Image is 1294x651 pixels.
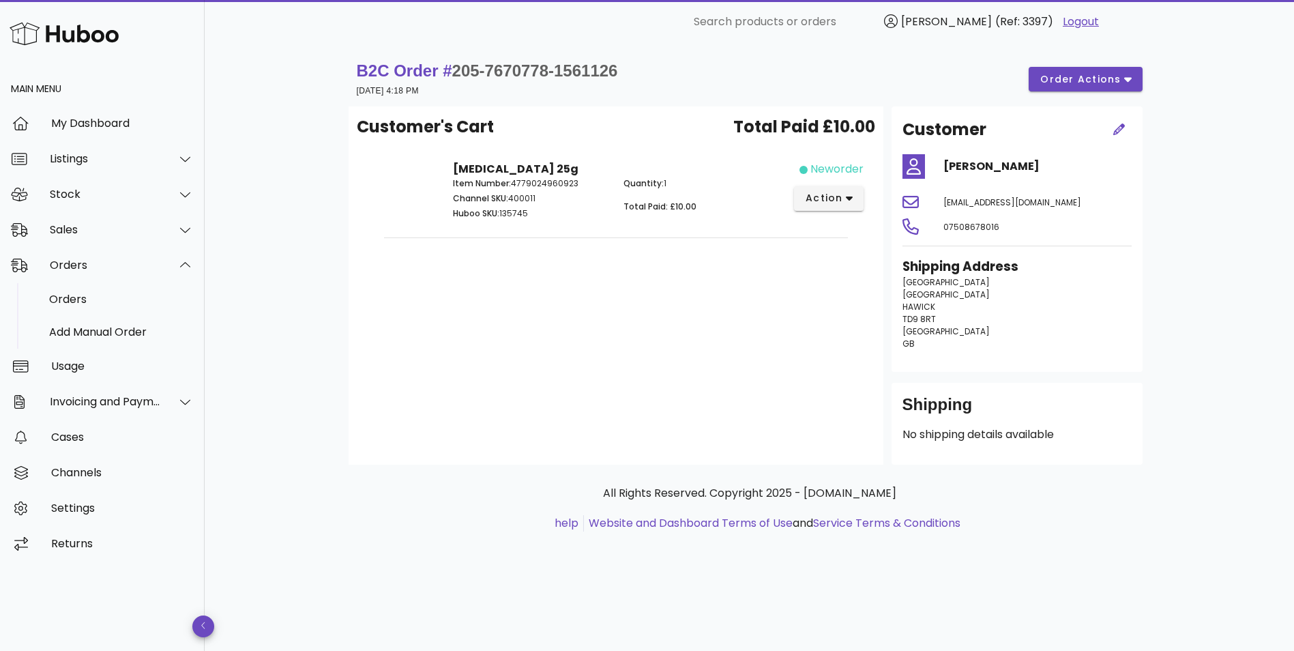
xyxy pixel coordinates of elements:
button: action [794,186,864,211]
div: Orders [49,293,194,306]
img: Huboo Logo [10,19,119,48]
div: Orders [50,259,161,272]
div: Channels [51,466,194,479]
span: Item Number: [453,177,511,189]
span: TD9 8RT [902,313,936,325]
a: Website and Dashboard Terms of Use [589,515,793,531]
span: order actions [1040,72,1121,87]
div: Listings [50,152,161,165]
div: Shipping [902,394,1132,426]
span: Total Paid: £10.00 [623,201,696,212]
button: order actions [1029,67,1142,91]
span: Channel SKU: [453,192,508,204]
h3: Shipping Address [902,257,1132,276]
span: [EMAIL_ADDRESS][DOMAIN_NAME] [943,197,1081,208]
span: action [805,191,843,205]
span: HAWICK [902,301,935,313]
p: 1 [623,177,778,190]
span: [GEOGRAPHIC_DATA] [902,325,990,337]
div: Settings [51,502,194,515]
span: 07508678016 [943,221,999,233]
li: and [584,515,960,532]
a: Logout [1063,14,1099,30]
h2: Customer [902,117,986,142]
div: Cases [51,431,194,444]
div: neworder [810,161,864,177]
span: [GEOGRAPHIC_DATA] [902,276,990,288]
span: Huboo SKU: [453,207,499,219]
span: GB [902,338,915,349]
small: [DATE] 4:18 PM [357,86,419,96]
p: 135745 [453,207,608,220]
div: My Dashboard [51,117,194,130]
span: (Ref: 3397) [995,14,1053,29]
p: All Rights Reserved. Copyright 2025 - [DOMAIN_NAME] [359,485,1140,502]
span: Total Paid £10.00 [733,115,875,139]
a: Service Terms & Conditions [813,515,960,531]
strong: B2C Order # [357,61,618,80]
p: 400011 [453,192,608,205]
p: 4779024960923 [453,177,608,190]
div: Add Manual Order [49,325,194,338]
span: [PERSON_NAME] [901,14,992,29]
div: Returns [51,537,194,550]
p: No shipping details available [902,426,1132,443]
strong: [MEDICAL_DATA] 25g [453,161,578,177]
div: Sales [50,223,161,236]
span: Customer's Cart [357,115,494,139]
div: Invoicing and Payments [50,395,161,408]
div: Stock [50,188,161,201]
span: [GEOGRAPHIC_DATA] [902,289,990,300]
h4: [PERSON_NAME] [943,158,1132,175]
span: 205-7670778-1561126 [452,61,618,80]
span: Quantity: [623,177,664,189]
a: help [555,515,578,531]
div: Usage [51,360,194,373]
